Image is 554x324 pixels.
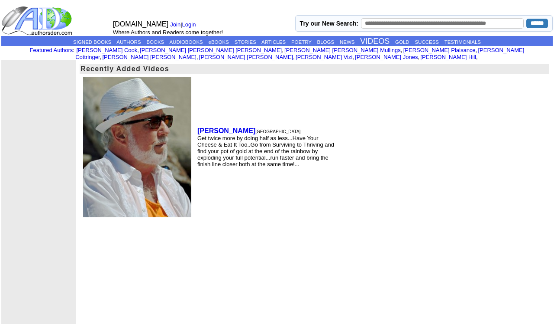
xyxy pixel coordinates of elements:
font: i [419,55,420,60]
font: i [198,55,199,60]
font: i [283,48,284,53]
a: [PERSON_NAME] Cook [76,47,137,53]
a: SUCCESS [415,39,439,45]
img: logo_ad.gif [1,6,74,36]
font: : [30,47,74,53]
a: TESTIMONIALS [444,39,481,45]
a: Login [182,21,196,28]
font: i [402,48,403,53]
font: i [354,55,355,60]
font: Where Authors and Readers come together! [113,29,223,36]
a: [PERSON_NAME] [197,127,255,134]
font: | [170,21,199,28]
a: ARTICLES [261,39,286,45]
a: STORIES [235,39,256,45]
a: AUTHORS [116,39,141,45]
a: [PERSON_NAME] Cottringer [75,47,524,60]
font: i [101,55,102,60]
a: NEWS [340,39,355,45]
a: POETRY [291,39,312,45]
a: AUDIOBOOKS [169,39,203,45]
font: i [295,55,296,60]
a: GOLD [395,39,409,45]
font: , , , , , , , , , , [75,47,524,60]
a: [PERSON_NAME] Jones [355,54,418,60]
a: eBOOKS [209,39,229,45]
a: Join [170,21,180,28]
font: i [478,55,479,60]
font: Recently Added Videos [81,65,169,72]
font: [GEOGRAPHIC_DATA] [197,129,334,167]
label: Try our New Search: [300,20,358,27]
a: BLOGS [317,39,335,45]
a: Featured Authors [30,47,73,53]
font: Get twice more by doing half as less...Have Your Cheese & Eat It Too..Go from Surviving to Thrivi... [197,135,334,167]
font: [DOMAIN_NAME] [113,20,168,28]
a: SIGNED BOOKS [73,39,111,45]
a: BOOKS [146,39,164,45]
a: VIDEOS [360,37,390,46]
font: i [477,48,478,53]
a: [PERSON_NAME] [PERSON_NAME] [102,54,196,60]
img: 10202.jpg [83,77,191,217]
font: i [139,48,140,53]
a: [PERSON_NAME] [PERSON_NAME] [199,54,293,60]
a: [PERSON_NAME] Vizi [296,54,352,60]
a: [PERSON_NAME] [PERSON_NAME] Mullings [284,47,401,53]
a: [PERSON_NAME] Hill [420,54,476,60]
a: [PERSON_NAME] Plaisance [403,47,476,53]
a: [PERSON_NAME] [PERSON_NAME] [PERSON_NAME] [140,47,282,53]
